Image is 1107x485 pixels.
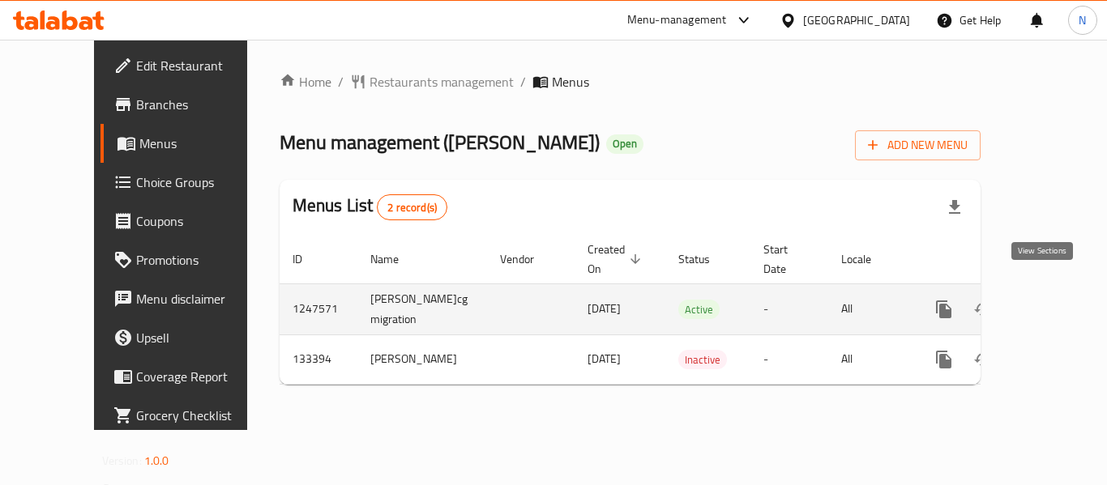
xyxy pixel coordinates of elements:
span: 1.0.0 [144,450,169,471]
div: Menu-management [627,11,727,30]
td: 1247571 [280,283,357,334]
span: [DATE] [588,348,621,369]
th: Actions [912,235,1093,284]
a: Grocery Checklist [100,396,279,435]
h2: Menus List [293,194,447,220]
span: Choice Groups [136,172,266,192]
a: Promotions [100,240,279,279]
a: Home [280,72,331,91]
td: [PERSON_NAME]cg migration [357,283,487,334]
span: Grocery Checklist [136,406,266,425]
td: - [750,334,828,384]
div: Export file [935,188,974,227]
td: - [750,283,828,334]
div: Open [606,134,643,154]
a: Choice Groups [100,163,279,202]
span: Coverage Report [136,367,266,386]
a: Upsell [100,318,279,357]
nav: breadcrumb [280,72,981,91]
li: / [338,72,344,91]
table: enhanced table [280,235,1093,385]
button: more [925,340,964,379]
td: [PERSON_NAME] [357,334,487,384]
a: Menus [100,124,279,163]
a: Edit Restaurant [100,46,279,85]
a: Branches [100,85,279,124]
span: Inactive [678,351,727,369]
li: / [520,72,526,91]
span: Edit Restaurant [136,56,266,75]
span: Upsell [136,328,266,347]
span: Created On [588,240,646,279]
div: [GEOGRAPHIC_DATA] [803,11,910,29]
span: Promotions [136,250,266,270]
button: Add New Menu [855,130,981,160]
span: Open [606,137,643,151]
span: Menus [139,134,266,153]
span: Start Date [763,240,809,279]
a: Menu disclaimer [100,279,279,318]
span: Add New Menu [868,135,968,155]
button: more [925,290,964,329]
button: Change Status [964,340,1002,379]
span: 2 record(s) [378,200,447,215]
span: Version: [102,450,142,471]
span: Menus [552,72,589,91]
span: ID [293,249,323,269]
a: Coverage Report [100,357,279,396]
span: Vendor [500,249,555,269]
button: Change Status [964,290,1002,329]
span: Status [678,249,731,269]
span: Active [678,300,720,319]
span: Branches [136,95,266,114]
span: Coupons [136,211,266,231]
span: Restaurants management [370,72,514,91]
td: 133394 [280,334,357,384]
div: Inactive [678,350,727,369]
a: Restaurants management [350,72,514,91]
div: Total records count [377,194,447,220]
span: Locale [841,249,892,269]
span: N [1079,11,1086,29]
td: All [828,283,912,334]
span: Menu management ( [PERSON_NAME] ) [280,124,600,160]
span: Name [370,249,420,269]
span: Menu disclaimer [136,289,266,308]
a: Coupons [100,202,279,240]
span: [DATE] [588,298,621,319]
td: All [828,334,912,384]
